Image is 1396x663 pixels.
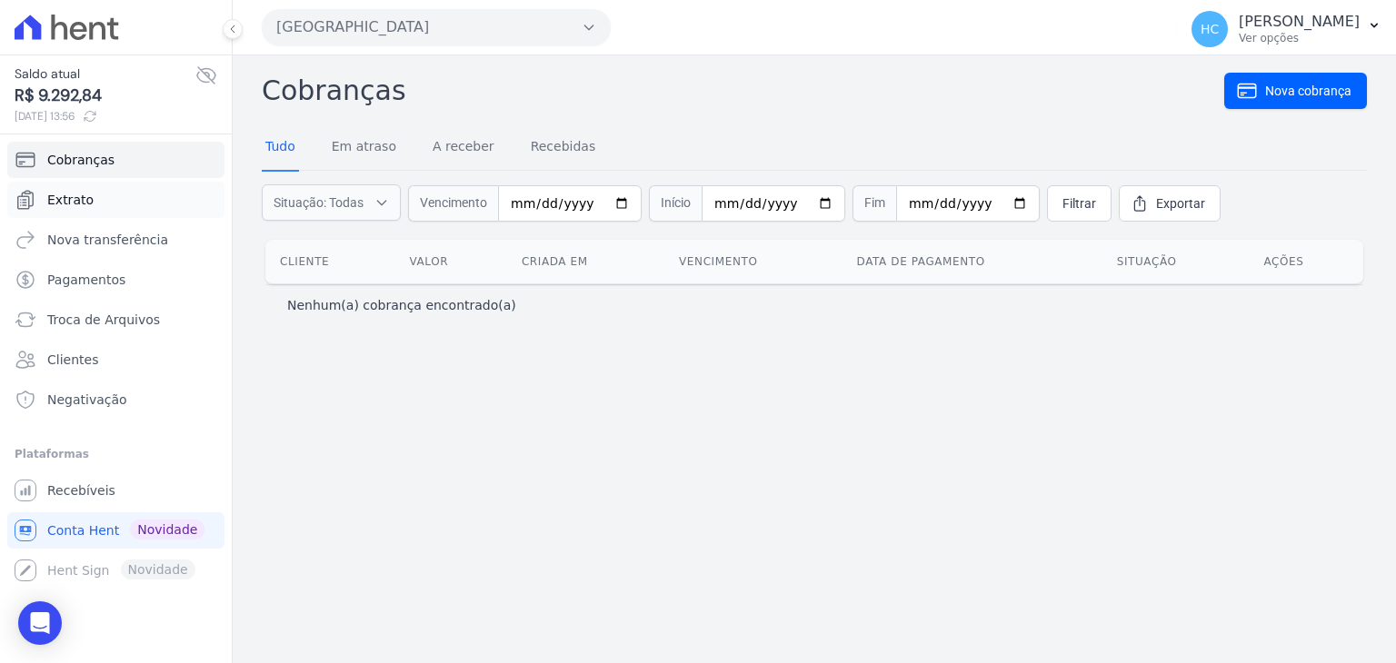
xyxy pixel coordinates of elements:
[7,341,224,378] a: Clientes
[262,124,299,172] a: Tudo
[507,240,664,283] th: Criada em
[15,64,195,84] span: Saldo atual
[47,151,115,169] span: Cobranças
[527,124,600,172] a: Recebidas
[1156,194,1205,213] span: Exportar
[649,185,702,222] span: Início
[1249,240,1363,283] th: Ações
[15,443,217,465] div: Plataformas
[262,70,1224,111] h2: Cobranças
[664,240,843,283] th: Vencimento
[1239,13,1360,31] p: [PERSON_NAME]
[47,351,98,369] span: Clientes
[429,124,498,172] a: A receber
[7,262,224,298] a: Pagamentos
[328,124,400,172] a: Em atraso
[47,481,115,500] span: Recebíveis
[47,231,168,249] span: Nova transferência
[1177,4,1396,54] button: HC [PERSON_NAME] Ver opções
[7,222,224,258] a: Nova transferência
[47,191,94,209] span: Extrato
[18,601,62,645] div: Open Intercom Messenger
[130,520,204,539] span: Novidade
[853,185,896,222] span: Fim
[843,240,1102,283] th: Data de pagamento
[1119,185,1221,222] a: Exportar
[1265,82,1351,100] span: Nova cobrança
[287,296,516,314] p: Nenhum(a) cobrança encontrado(a)
[7,142,224,178] a: Cobranças
[274,193,364,212] span: Situação: Todas
[262,184,401,221] button: Situação: Todas
[265,240,395,283] th: Cliente
[7,472,224,509] a: Recebíveis
[47,311,160,329] span: Troca de Arquivos
[15,108,195,124] span: [DATE] 13:56
[262,9,611,45] button: [GEOGRAPHIC_DATA]
[7,302,224,338] a: Troca de Arquivos
[7,512,224,549] a: Conta Hent Novidade
[1224,73,1367,109] a: Nova cobrança
[7,182,224,218] a: Extrato
[1239,31,1360,45] p: Ver opções
[1047,185,1112,222] a: Filtrar
[47,521,119,539] span: Conta Hent
[15,142,217,589] nav: Sidebar
[7,381,224,418] a: Negativação
[1201,23,1219,35] span: HC
[1062,194,1096,213] span: Filtrar
[15,84,195,108] span: R$ 9.292,84
[395,240,507,283] th: Valor
[47,391,127,409] span: Negativação
[408,185,498,222] span: Vencimento
[1102,240,1250,283] th: Situação
[47,271,125,289] span: Pagamentos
